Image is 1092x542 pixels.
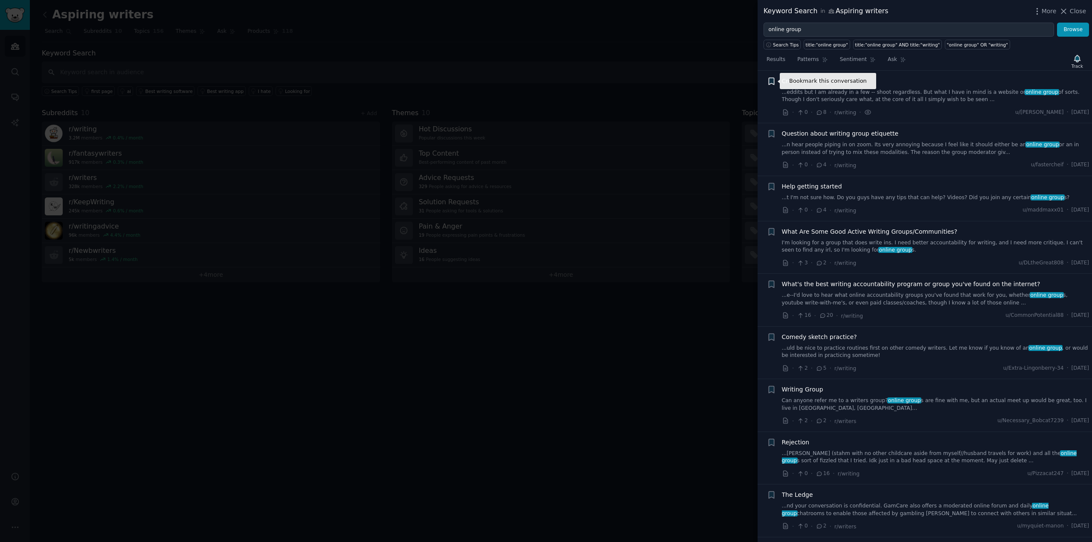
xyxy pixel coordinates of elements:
span: · [811,469,813,478]
span: u/DLtheGreat808 [1019,259,1064,267]
span: · [1067,161,1069,169]
span: · [1067,109,1069,116]
span: · [830,206,831,215]
span: Sentiment [840,56,867,64]
span: 8 [816,109,826,116]
span: online group [887,397,921,403]
span: [DATE] [1072,206,1089,214]
a: Can anyone refer me to a writers group?online groups are fine with me, but an actual meet up woul... [782,397,1089,412]
a: Question about writing group etiquette [782,129,899,138]
a: Patterns [794,53,831,70]
span: · [811,364,813,373]
span: Ask [888,56,897,64]
span: · [792,258,794,267]
a: Results [764,53,788,70]
span: 4 [816,161,826,169]
span: r/writing [834,110,856,116]
span: 3 [797,259,807,267]
a: What Are Some Good Active Writing Groups/Communities? [782,227,958,236]
a: ...eddits but I am already in a few -- shoot regardless. But what I have in mind is a website oro... [782,89,1089,104]
a: ...uld be nice to practice routines first on other comedy writers. Let me know if you know of ano... [782,345,1089,359]
span: r/writing [834,208,856,214]
span: 0 [797,161,807,169]
span: · [792,522,794,531]
div: "online group" OR "writing" [947,42,1008,48]
span: 2 [816,522,826,530]
span: online group [1030,292,1064,298]
span: u/Pizzacat247 [1027,470,1063,478]
span: u/myquiet-manon [1017,522,1063,530]
a: The Ledge [782,490,813,499]
span: u/fastercheif [1031,161,1064,169]
a: Writing Group [782,385,823,394]
button: More [1033,7,1057,16]
a: Comedy sketch practice? [782,333,857,342]
span: Creative writing outlets? [782,77,855,86]
span: Search Tips [773,42,799,48]
span: [DATE] [1072,470,1089,478]
a: ...e--I'd love to hear what online accountability groups you've found that work for you, whethero... [782,292,1089,307]
span: r/writing [834,260,856,266]
span: · [830,364,831,373]
span: · [1067,312,1069,319]
span: · [1067,206,1069,214]
span: u/[PERSON_NAME] [1015,109,1064,116]
span: u/maddmaxx01 [1022,206,1063,214]
a: What's the best writing accountability program or group you've found on the internet? [782,280,1040,289]
span: · [830,522,831,531]
span: online group [1025,142,1060,148]
span: · [792,206,794,215]
span: Results [767,56,785,64]
span: [DATE] [1072,109,1089,116]
span: r/writers [834,524,856,530]
div: title:"online group" AND title:"writing" [855,42,940,48]
span: in [820,8,825,15]
span: 2 [816,259,826,267]
span: 0 [797,470,807,478]
span: 16 [816,470,830,478]
span: online group [1028,345,1063,351]
span: · [830,258,831,267]
span: r/writing [841,313,863,319]
span: 16 [797,312,811,319]
span: u/Extra-Lingonberry-34 [1003,365,1064,372]
span: · [811,417,813,426]
span: · [811,108,813,117]
span: More [1042,7,1057,16]
span: 0 [797,206,807,214]
span: · [830,161,831,170]
span: online group [1025,89,1059,95]
span: 20 [819,312,833,319]
div: title:"online group" [806,42,848,48]
span: [DATE] [1072,522,1089,530]
span: r/writing [834,162,856,168]
span: · [859,108,861,117]
span: · [811,206,813,215]
span: [DATE] [1072,365,1089,372]
span: [DATE] [1072,259,1089,267]
span: · [1067,259,1069,267]
div: Keyword Search Aspiring writers [764,6,889,17]
span: · [830,108,831,117]
span: · [1067,522,1069,530]
button: Close [1059,7,1086,16]
span: 2 [797,417,807,425]
div: Track [1072,63,1083,69]
a: Ask [885,53,909,70]
span: · [792,311,794,320]
span: 5 [816,365,826,372]
span: · [833,469,834,478]
a: ...n hear people piping in on zoom. Its very annoying because I feel like it should either be ano... [782,141,1089,156]
span: · [792,161,794,170]
span: · [1067,417,1069,425]
span: · [792,469,794,478]
span: r/writing [838,471,860,477]
span: online group [878,247,912,253]
span: 2 [797,365,807,372]
span: Close [1070,7,1086,16]
span: · [792,417,794,426]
